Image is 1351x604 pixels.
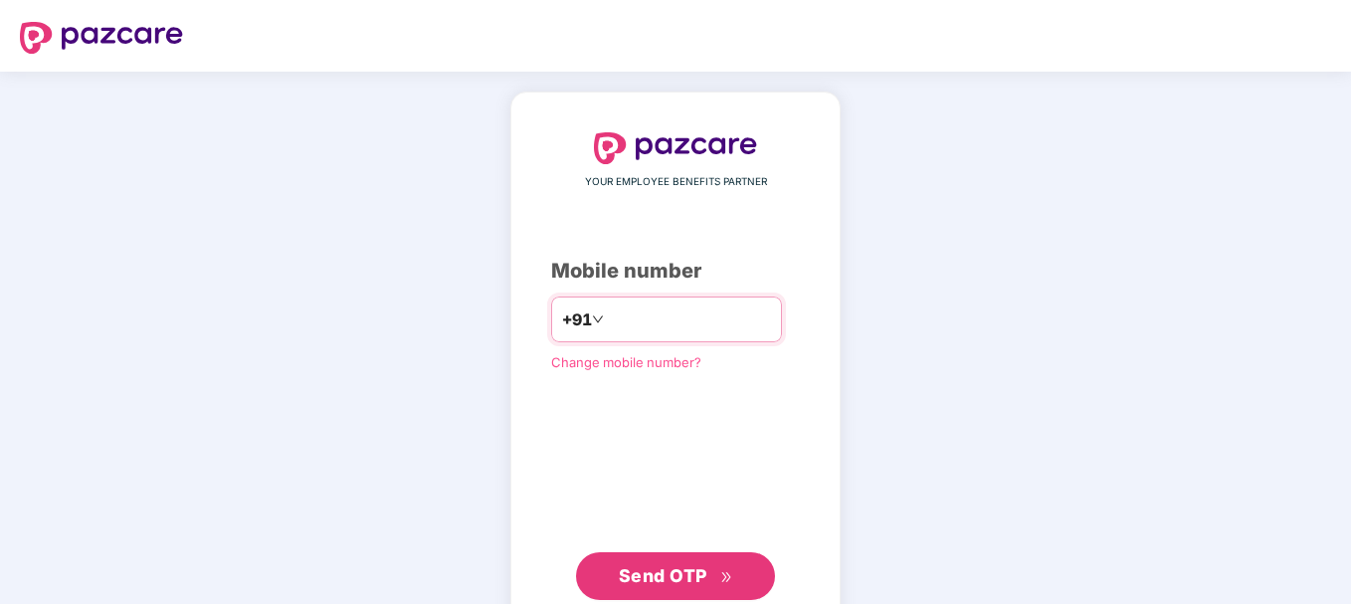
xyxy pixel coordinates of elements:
span: YOUR EMPLOYEE BENEFITS PARTNER [585,174,767,190]
span: double-right [720,571,733,584]
span: Send OTP [619,565,707,586]
button: Send OTPdouble-right [576,552,775,600]
a: Change mobile number? [551,354,701,370]
span: +91 [562,307,592,332]
img: logo [594,132,757,164]
span: down [592,313,604,325]
img: logo [20,22,183,54]
div: Mobile number [551,256,800,287]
